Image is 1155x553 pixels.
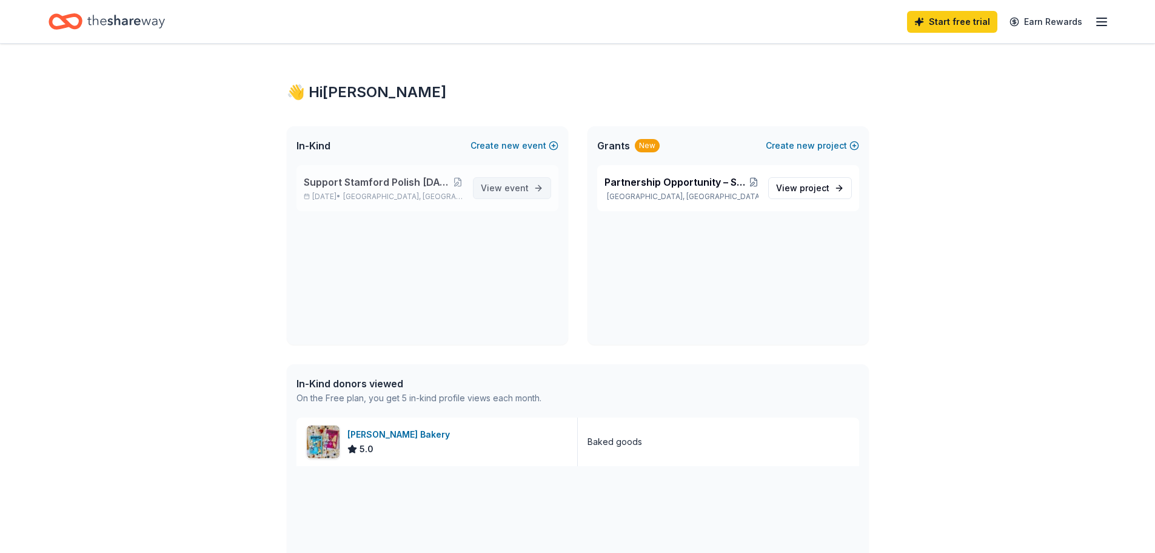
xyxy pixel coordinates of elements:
[473,177,551,199] a: View event
[304,175,454,189] span: Support Stamford Polish [DATE] School – Ongoing School & Community Events
[597,138,630,153] span: Grants
[800,183,829,193] span: project
[49,7,165,36] a: Home
[768,177,852,199] a: View project
[343,192,463,202] span: [GEOGRAPHIC_DATA], [GEOGRAPHIC_DATA]
[1002,11,1090,33] a: Earn Rewards
[307,426,340,458] img: Image for Bobo's Bakery
[296,391,541,405] div: On the Free plan, you get 5 in-kind profile views each month.
[470,138,558,153] button: Createnewevent
[604,192,758,202] p: [GEOGRAPHIC_DATA], [GEOGRAPHIC_DATA]
[604,175,749,189] span: Partnership Opportunity – Support Bilingual Education at [GEOGRAPHIC_DATA] [DATE] School
[776,181,829,195] span: View
[347,427,455,442] div: [PERSON_NAME] Bakery
[635,139,660,152] div: New
[481,181,529,195] span: View
[797,138,815,153] span: new
[304,192,463,202] p: [DATE] •
[766,138,859,153] button: Createnewproject
[504,183,529,193] span: event
[287,83,869,102] div: 👋 Hi [PERSON_NAME]
[501,138,520,153] span: new
[296,376,541,391] div: In-Kind donors viewed
[360,442,373,456] span: 5.0
[588,435,642,449] div: Baked goods
[907,11,997,33] a: Start free trial
[296,138,330,153] span: In-Kind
